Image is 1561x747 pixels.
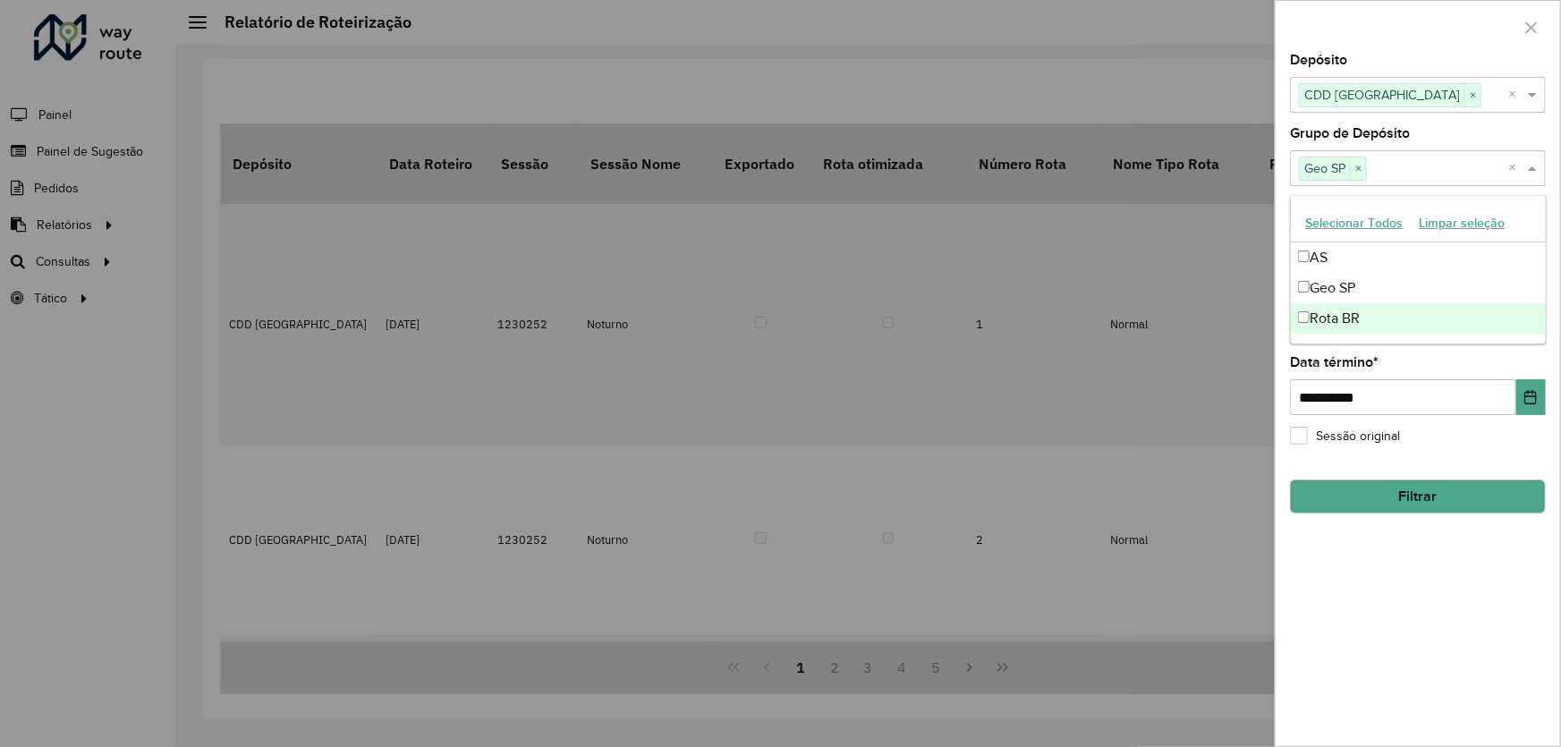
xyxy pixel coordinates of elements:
[1350,158,1366,180] span: ×
[1290,352,1379,373] label: Data término
[1300,84,1464,106] span: CDD [GEOGRAPHIC_DATA]
[1508,84,1523,106] span: Clear all
[1516,379,1546,415] button: Choose Date
[1411,209,1513,237] button: Limpar seleção
[1290,427,1400,446] label: Sessão original
[1290,123,1410,144] label: Grupo de Depósito
[1290,195,1546,344] ng-dropdown-panel: Options list
[1291,273,1545,303] div: Geo SP
[1464,85,1480,106] span: ×
[1297,209,1411,237] button: Selecionar Todos
[1508,157,1523,179] span: Clear all
[1290,49,1347,71] label: Depósito
[1300,157,1350,179] span: Geo SP
[1290,480,1546,514] button: Filtrar
[1291,303,1545,334] div: Rota BR
[1291,242,1545,273] div: AS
